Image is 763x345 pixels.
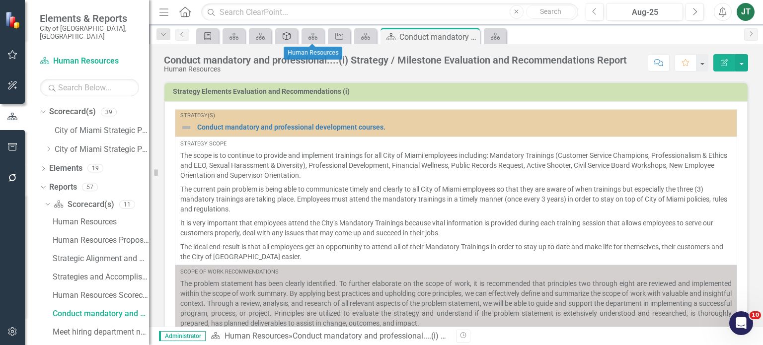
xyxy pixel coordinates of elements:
[119,200,135,208] div: 11
[180,268,732,276] div: Scope of Work Recommendations
[50,324,149,340] a: Meet hiring department needs to fill initial ....(ii) Strategy / Milestone Evaluation and Recomme...
[175,137,737,265] td: Double-Click to Edit
[197,124,732,131] a: Conduct mandatory and professional development courses.
[750,311,761,319] span: 10
[101,108,117,116] div: 39
[175,110,737,137] td: Double-Click to Edit Right Click for Context Menu
[82,183,98,191] div: 57
[50,287,149,303] a: Human Resources Scorecard Evaluation and Recommendations
[55,144,149,155] a: City of Miami Strategic Plan (NEW)
[607,3,683,21] button: Aug-25
[55,125,149,137] a: City of Miami Strategic Plan
[180,122,192,134] img: Not Defined
[53,273,149,281] div: Strategies and Accomplishments
[50,250,149,266] a: Strategic Alignment and Performance Measures
[40,56,139,67] a: Human Resources
[201,3,578,21] input: Search ClearPoint...
[50,269,149,284] a: Strategies and Accomplishments
[180,216,732,240] p: It is very important that employees attend the City’s Mandatory Trainings because vital informati...
[54,199,114,210] a: Scorecard(s)
[164,66,627,73] div: Human Resources
[293,331,659,341] div: Conduct mandatory and professional....(i) Strategy / Milestone Evaluation and Recommendations Report
[53,309,149,318] div: Conduct mandatory and professional....(i) Strategy / Milestone Evaluation and Recommendations Report
[53,217,149,226] div: Human Resources
[173,88,743,95] h3: Strategy Elements Evaluation and Recommendations (i)
[53,236,149,245] div: Human Resources Proposed Budget (Strategic Plans and Performance Measures) FY 2025-26
[180,140,732,148] div: Strategy Scope
[180,182,732,216] p: The current pain problem is being able to communicate timely and clearly to all City of Miami emp...
[159,331,206,341] span: Administrator
[540,7,561,15] span: Search
[284,47,342,60] div: Human Resources
[164,55,627,66] div: Conduct mandatory and professional....(i) Strategy / Milestone Evaluation and Recommendations Report
[729,311,753,335] iframe: Intercom live chat
[180,278,732,328] p: The problem statement has been clearly identified. To further elaborate on the scope of work, it ...
[40,12,139,24] span: Elements & Reports
[4,10,23,29] img: ClearPoint Strategy
[180,113,732,119] div: Strategy(s)
[180,150,732,182] p: The scope is to continue to provide and implement trainings for all City of Miami employees inclu...
[399,31,477,43] div: Conduct mandatory and professional....(i) Strategy / Milestone Evaluation and Recommendations Report
[737,3,755,21] button: JT
[175,265,737,331] td: Double-Click to Edit
[50,305,149,321] a: Conduct mandatory and professional....(i) Strategy / Milestone Evaluation and Recommendations Report
[40,79,139,96] input: Search Below...
[526,5,576,19] button: Search
[50,213,149,229] a: Human Resources
[610,6,680,18] div: Aug-25
[49,106,96,118] a: Scorecard(s)
[53,254,149,263] div: Strategic Alignment and Performance Measures
[49,182,77,193] a: Reports
[40,24,139,41] small: City of [GEOGRAPHIC_DATA], [GEOGRAPHIC_DATA]
[53,291,149,300] div: Human Resources Scorecard Evaluation and Recommendations
[211,331,449,342] div: »
[50,232,149,248] a: Human Resources Proposed Budget (Strategic Plans and Performance Measures) FY 2025-26
[53,328,149,337] div: Meet hiring department needs to fill initial ....(ii) Strategy / Milestone Evaluation and Recomme...
[180,240,732,262] p: The ideal end-result is that all employees get an opportunity to attend all of their Mandatory Tr...
[87,164,103,173] div: 19
[225,331,289,341] a: Human Resources
[49,163,82,174] a: Elements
